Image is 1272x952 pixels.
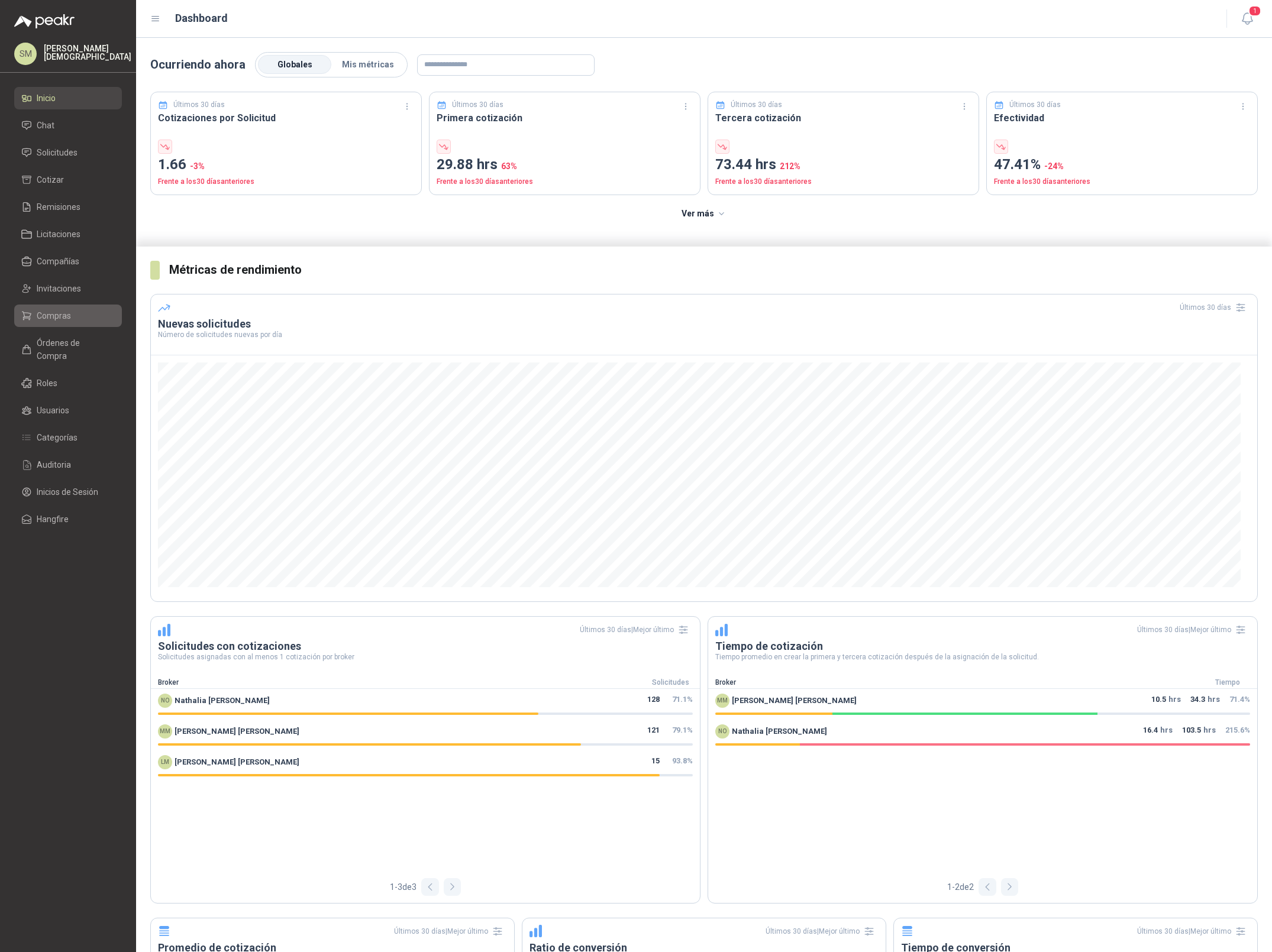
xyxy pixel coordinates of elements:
[158,724,172,739] div: MM
[173,99,225,111] p: Últimos 30 días
[175,726,299,737] span: [PERSON_NAME] [PERSON_NAME]
[151,677,641,688] div: Broker
[175,756,299,768] span: [PERSON_NAME] [PERSON_NAME]
[14,426,122,449] a: Categorías
[647,724,660,739] span: 121
[708,677,1198,688] div: Broker
[1198,677,1257,688] div: Tiempo
[190,161,205,171] span: -3 %
[394,922,507,941] div: Últimos 30 días | Mejor último
[37,458,71,471] span: Auditoria
[37,200,80,213] span: Remisiones
[14,43,37,65] div: SM
[994,154,1250,176] p: 47.41%
[1143,724,1158,739] span: 16.4
[715,724,729,739] div: NO
[501,161,517,171] span: 63 %
[1137,922,1250,941] div: Últimos 30 días | Mejor último
[651,755,660,769] span: 15
[150,56,246,74] p: Ocurriendo ahora
[14,223,122,245] a: Licitaciones
[672,726,693,734] span: 79.1 %
[37,92,56,105] span: Inicio
[37,336,111,362] span: Órdenes de Compra
[675,202,734,226] button: Ver más
[14,454,122,476] a: Auditoria
[732,695,857,707] span: [PERSON_NAME] [PERSON_NAME]
[342,60,394,69] span: Mis métricas
[1151,694,1181,708] p: hrs
[158,639,693,653] h3: Solicitudes con cotizaciones
[766,922,879,941] div: Últimos 30 días | Mejor último
[715,154,971,176] p: 73.44 hrs
[14,196,122,218] a: Remisiones
[731,99,782,111] p: Últimos 30 días
[1190,694,1220,708] p: hrs
[715,653,1250,660] p: Tiempo promedio en crear la primera y tercera cotización después de la asignación de la solicitud.
[158,317,1250,331] h3: Nuevas solicitudes
[14,87,122,109] a: Inicio
[37,404,69,417] span: Usuarios
[158,154,414,176] p: 1.66
[1143,724,1173,739] p: hrs
[158,653,693,660] p: Solicitudes asignadas con al menos 1 cotización por broker
[1009,99,1061,111] p: Últimos 30 días
[37,255,79,268] span: Compañías
[158,176,414,187] p: Frente a los 30 días anteriores
[37,119,54,132] span: Chat
[994,111,1250,125] h3: Efectividad
[1225,726,1250,734] span: 215.6 %
[437,176,693,187] p: Frente a los 30 días anteriores
[715,176,971,187] p: Frente a los 30 días anteriores
[14,141,122,164] a: Solicitudes
[715,111,971,125] h3: Tercera cotización
[390,880,417,893] span: 1 - 3 de 3
[37,513,69,526] span: Hangfire
[1044,161,1064,171] span: -24 %
[158,694,172,708] div: NO
[1151,694,1166,708] span: 10.5
[437,111,693,125] h3: Primera cotización
[37,146,78,159] span: Solicitudes
[37,377,57,390] span: Roles
[1180,298,1250,317] div: Últimos 30 días
[158,111,414,125] h3: Cotizaciones por Solicitud
[1237,8,1258,30] button: 1
[1137,620,1250,639] div: Últimos 30 días | Mejor último
[647,694,660,708] span: 128
[37,431,78,444] span: Categorías
[14,372,122,394] a: Roles
[14,332,122,367] a: Órdenes de Compra
[947,880,974,893] span: 1 - 2 de 2
[1182,724,1201,739] span: 103.5
[452,99,503,111] p: Últimos 30 días
[14,169,122,191] a: Cotizar
[994,176,1250,187] p: Frente a los 30 días anteriores
[732,726,827,737] span: Nathalia [PERSON_NAME]
[14,481,122,503] a: Inicios de Sesión
[175,10,228,27] h1: Dashboard
[37,173,64,186] span: Cotizar
[37,282,81,295] span: Invitaciones
[37,228,80,241] span: Licitaciones
[158,331,1250,338] p: Número de solicitudes nuevas por día
[14,14,75,28] img: Logo peakr
[277,60,312,69] span: Globales
[175,695,270,707] span: Nathalia [PERSON_NAME]
[14,305,122,327] a: Compras
[1190,694,1205,708] span: 34.3
[14,399,122,422] a: Usuarios
[14,114,122,137] a: Chat
[158,755,172,769] div: LM
[580,620,693,639] div: Últimos 30 días | Mejor último
[44,44,131,61] p: [PERSON_NAME] [DEMOGRAPHIC_DATA]
[169,261,1258,279] h3: Métricas de rendimiento
[37,485,98,498] span: Inicios de Sesión
[780,161,800,171] span: 212 %
[1248,5,1261,17] span: 1
[1182,724,1216,739] p: hrs
[14,250,122,273] a: Compañías
[672,695,693,704] span: 71.1 %
[14,508,122,530] a: Hangfire
[37,309,71,322] span: Compras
